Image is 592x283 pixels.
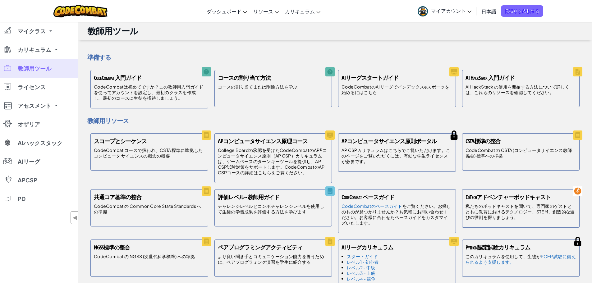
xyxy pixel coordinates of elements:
[18,46,51,53] font: カリキュラム
[466,244,530,251] font: Python認定試験カリキュラム
[87,67,211,112] a: CodeCombat 入門ガイド CodeCombatは初めてですか？この教師用入門ガイドを使ってアカウントを設定し、最初のクラスを作成し、最初のコースに生徒を招待しましょう。
[211,130,335,186] a: APコンピュータサイエンス原理コース College Boardの承認を受けたCodeCombatのAP®コンピュータサイエンス原則（AP CSP）カリキュラムは、ゲームベースのターンキーツール...
[335,67,459,110] a: AIリーグスタートガイド CodeCombatのAIリーグでインデックスeスポーツを始めるにはこちら
[218,137,308,145] font: APコンピュータサイエンス原理コース
[87,116,129,125] font: 教師用リソース
[466,253,576,265] a: PCEP 試験に備えられるよう支援します。
[501,5,543,17] a: 見積りを依頼する
[342,147,450,164] font: AP CSPカリキュラムはこちらでご覧いただけます。このページをご覧いただくには、有効な学生ライセンスが必要です。
[87,186,211,230] a: 共通コア基準の整合 CodeCombat の Common Core State Standards への準拠
[282,3,324,20] a: カリキュラム
[18,83,46,90] font: ライセンス
[347,253,378,259] a: スタートガイド
[211,67,335,110] a: コースの割り当て方法 コースの割り当てまたは削除方法を学ぶ
[527,253,541,259] font: 生徒が
[218,253,324,265] font: より良い聞き手とコミュニケーション能力を養うために、ペアプログラミング演習を学生に紹介する
[94,203,201,214] font: CodeCombat の Common Core State Standards への準拠
[218,74,271,82] font: コースの割り当て方法
[342,203,451,226] font: 。お探しのものが見つかりませんか？お気軽にお問い合わせください。お客様に合わせたペースガイドをカスタマイズいたします。
[218,193,279,201] font: 評価レベル - 教師用ガイド
[218,244,302,251] font: ペアプログラミングアクティビティ
[94,84,204,101] font: CodeCombatは初めてですか？この教師用入門ガイドを使ってアカウントを設定し、最初のクラスを作成し、最初のコースに生徒を招待しましょう。
[431,7,466,14] font: マイアカウント
[87,25,138,37] font: 教師用ツール
[285,8,315,15] font: カリキュラム
[94,244,130,251] font: NGSS標準の整合
[466,74,515,82] font: AI HackStack 入門ガイド
[18,176,37,184] font: APCSP
[466,253,528,259] font: このカリキュラムを使用して、
[505,8,539,14] font: 見積りを依頼する
[459,186,583,231] a: EdTechアドベンチャーポッドキャスト 私たちのポッドキャストを聞いて、専門家のゲストとともに教育におけるテクノロジー、STEM、創造的な遊びの役割を探りましょう。
[347,265,375,270] a: レベル2 - 中級
[94,137,147,145] font: スコープとシーケンス
[218,147,327,175] font: College Boardの承認を受けたCodeCombatのAP®コンピュータサイエンス原則（AP CSP）カリキュラムは、ゲームベースのターンキーツールを提供し、AP CSP試験対策をサポー...
[94,193,141,201] font: 共通コア基準の整合
[18,65,51,72] font: 教師用ツール
[478,3,499,20] a: 日本語
[342,137,437,145] font: APコンピュータサイエンス原則ポータル
[459,236,583,280] a: Python認定試験カリキュラム このカリキュラムを使用して、生徒がPCEP 試験に備えられるよう支援します。
[481,8,496,15] font: 日本語
[342,203,402,209] a: CodeCombatのペースガイド
[18,121,40,128] font: オザリア
[218,84,298,89] font: コースの割り当てまたは削除方法を学ぶ
[94,253,195,259] font: CodeCombat の NGSS (次世代科学標準) への準拠
[87,130,211,174] a: スコープとシーケンス CodeCombat コースで扱われ、CSTA 標準に準拠したコンピュータ サイエンスの概念の概要
[204,3,250,20] a: ダッシュボード
[94,147,203,158] font: CodeCombat コースで扱われ、CSTA 標準に準拠したコンピュータ サイエンスの概念の概要
[342,74,398,82] font: AIリーグスタートガイド
[418,6,428,16] img: avatar
[87,53,111,62] font: 準備する
[253,8,273,15] font: リソース
[18,27,46,34] font: マイクラス
[342,84,449,95] font: CodeCombatのAIリーグでインデックスeスポーツを始めるにはこちら
[250,3,282,20] a: リソース
[347,259,379,265] a: レベル1 - 初心者
[18,195,25,202] font: PD
[342,244,393,251] font: AIリーグカリキュラム
[466,193,551,201] font: EdTechアドベンチャーポッドキャスト
[18,158,40,165] font: AIリーグ
[207,8,241,15] font: ダッシュボード
[466,147,572,158] font: CodeCombat の CSTA (コンピュータサイエンス教師協会) 標準への準拠
[335,186,459,236] a: CodeCombat ペースガイド CodeCombatのペースガイドをご覧ください。お探しのものが見つかりませんか？お気軽にお問い合わせください。お客様に合わせたペースガイドをカスタマイズいた...
[466,203,575,220] font: 私たちのポッドキャストを聞いて、専門家のゲストとともに教育におけるテクノロジー、STEM、創造的な遊びの役割を探りましょう。
[53,5,108,17] img: CodeCombatのロゴ
[402,203,434,209] font: をご覧ください
[347,276,375,281] a: レベル4 - 競争
[94,74,141,82] font: CodeCombat 入門ガイド
[18,102,51,109] font: アセスメント
[459,67,583,110] a: AI HackStack 入門ガイド AI HackStack の使用を開始する方法について詳しくは、これらのリソースを確認してください。
[211,236,335,280] a: ペアプログラミングアクティビティ より良い聞き手とコミュニケーション能力を養うために、ペアプログラミング演習を学生に紹介する
[335,130,459,175] a: APコンピュータサイエンス原則ポータル AP CSPカリキュラムはこちらでご覧いただけます。このページをご覧いただくには、有効な学生ライセンスが必要です。
[211,186,335,230] a: 評価レベル - 教師用ガイド チャレンジレベルとコンボチャレンジレベルを使用して生徒の学習成果を評価する方法を学びます
[415,1,475,21] a: マイアカウント
[342,193,394,201] font: CodeCombat ペースガイド
[347,270,375,276] a: レベル3 - 上級
[466,84,570,95] font: AI HackStack の使用を開始する方法について詳しくは、これらのリソースを確認してください。
[218,203,324,214] font: チャレンジレベルとコンボチャレンジレベルを使用して生徒の学習成果を評価する方法を学びます
[18,139,62,146] font: AIハックスタック
[72,214,78,221] font: ◀
[459,130,583,174] a: CSTA標準の整合 CodeCombat の CSTA (コンピュータサイエンス教師協会) 標準への準拠
[466,137,501,145] font: CSTA標準の整合
[87,236,211,280] a: NGSS標準の整合 CodeCombat の NGSS (次世代科学標準) への準拠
